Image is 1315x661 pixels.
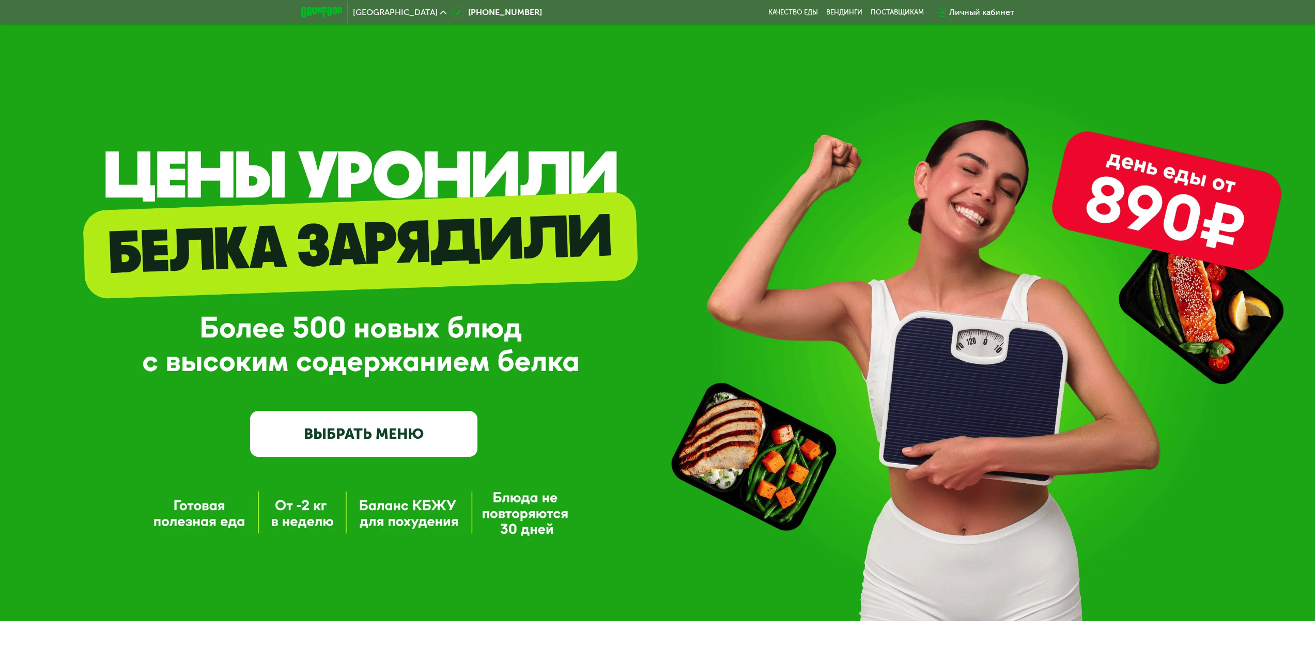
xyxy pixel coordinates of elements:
div: поставщикам [871,8,924,17]
a: ВЫБРАТЬ МЕНЮ [250,411,477,456]
a: Вендинги [826,8,862,17]
div: Личный кабинет [949,6,1014,19]
a: Качество еды [768,8,818,17]
span: [GEOGRAPHIC_DATA] [353,8,438,17]
a: [PHONE_NUMBER] [452,6,542,19]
